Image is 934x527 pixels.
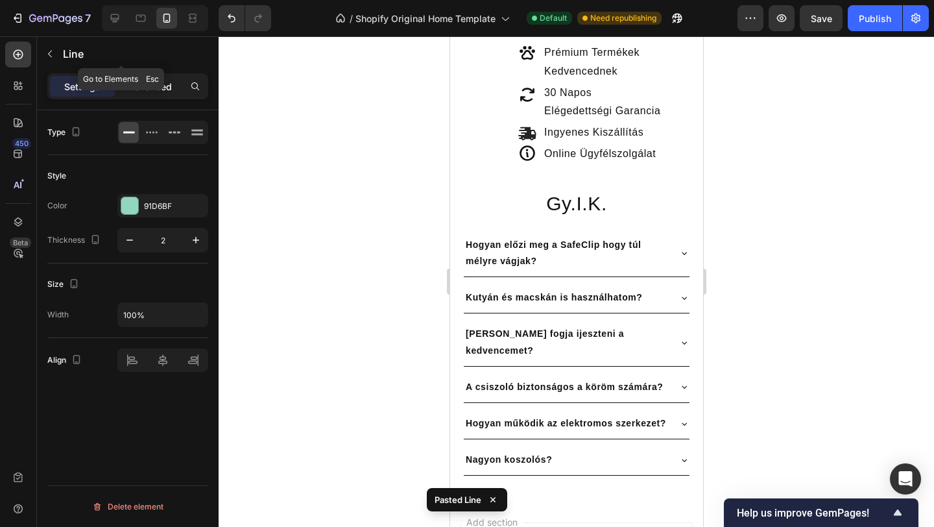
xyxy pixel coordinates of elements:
[590,12,656,24] span: Need republishing
[737,507,890,519] span: Help us improve GemPages!
[800,5,843,31] button: Save
[10,238,31,248] div: Beta
[11,479,73,493] span: Add section
[92,499,163,515] div: Delete element
[811,13,832,24] span: Save
[848,5,902,31] button: Publish
[47,276,82,293] div: Size
[12,138,31,149] div: 450
[5,5,97,31] button: 7
[64,80,101,93] p: Settings
[47,496,208,517] button: Delete element
[219,5,271,31] div: Undo/Redo
[63,46,203,62] p: Line
[450,36,703,527] iframe: Design area
[47,124,84,141] div: Type
[47,352,84,369] div: Align
[355,12,496,25] span: Shopify Original Home Template
[47,309,69,321] div: Width
[85,10,91,26] p: 7
[890,463,921,495] div: Open Intercom Messenger
[737,505,905,521] button: Show survey - Help us improve GemPages!
[144,201,205,212] div: 91D6BF
[350,12,353,25] span: /
[47,200,67,212] div: Color
[435,493,481,506] p: Pasted Line
[540,12,567,24] span: Default
[47,232,103,249] div: Thickness
[47,170,66,182] div: Style
[859,12,891,25] div: Publish
[128,80,172,93] p: Advanced
[118,303,208,326] input: Auto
